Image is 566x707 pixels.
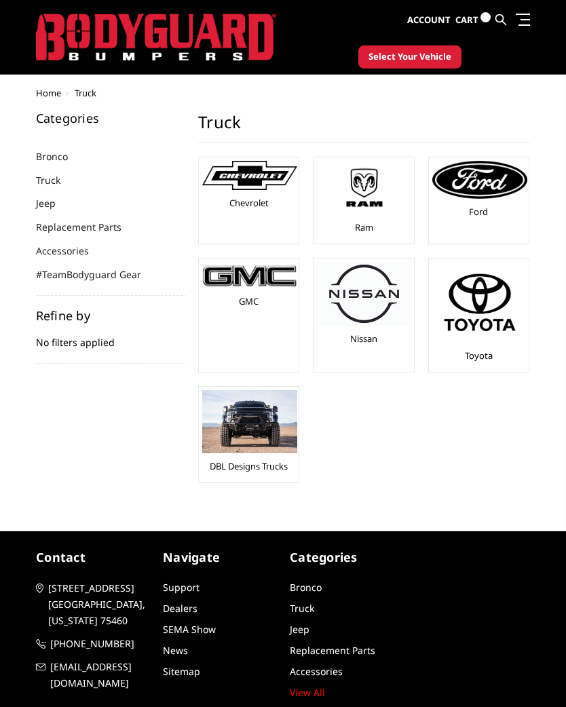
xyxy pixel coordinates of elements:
a: Cart [455,1,491,39]
a: GMC [239,295,259,307]
span: Cart [455,14,478,26]
a: Truck [290,602,314,615]
a: [EMAIL_ADDRESS][DOMAIN_NAME] [36,659,149,691]
h5: Refine by [36,309,185,322]
span: [STREET_ADDRESS] [GEOGRAPHIC_DATA], [US_STATE] 75460 [48,580,147,629]
h5: contact [36,548,149,567]
h1: Truck [198,112,530,143]
a: Accessories [290,665,343,678]
a: [PHONE_NUMBER] [36,636,149,652]
img: BODYGUARD BUMPERS [36,14,276,61]
a: DBL Designs Trucks [210,460,288,472]
a: Home [36,87,61,99]
a: Truck [36,173,77,187]
span: [EMAIL_ADDRESS][DOMAIN_NAME] [50,659,149,691]
div: No filters applied [36,309,185,364]
a: Ram [355,221,373,233]
a: SEMA Show [163,623,216,636]
span: Truck [75,87,96,99]
a: Accessories [36,244,106,258]
a: Jeep [290,623,309,636]
a: Jeep [36,196,73,210]
span: Select Your Vehicle [369,50,451,64]
button: Select Your Vehicle [358,45,461,69]
a: #TeamBodyguard Gear [36,267,158,282]
a: Replacement Parts [290,644,375,657]
a: Bronco [36,149,85,164]
a: Ford [469,206,488,218]
h5: Navigate [163,548,276,567]
h5: Categories [36,112,185,124]
a: Replacement Parts [36,220,138,234]
a: Chevrolet [229,197,269,209]
a: View All [290,686,325,699]
a: News [163,644,188,657]
span: Account [407,14,451,26]
h5: Categories [290,548,403,567]
a: Toyota [465,349,493,362]
a: Dealers [163,602,197,615]
a: Sitemap [163,665,200,678]
a: Account [407,2,451,39]
a: Bronco [290,581,322,594]
a: Nissan [350,332,377,345]
a: Support [163,581,200,594]
span: [PHONE_NUMBER] [50,636,149,652]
